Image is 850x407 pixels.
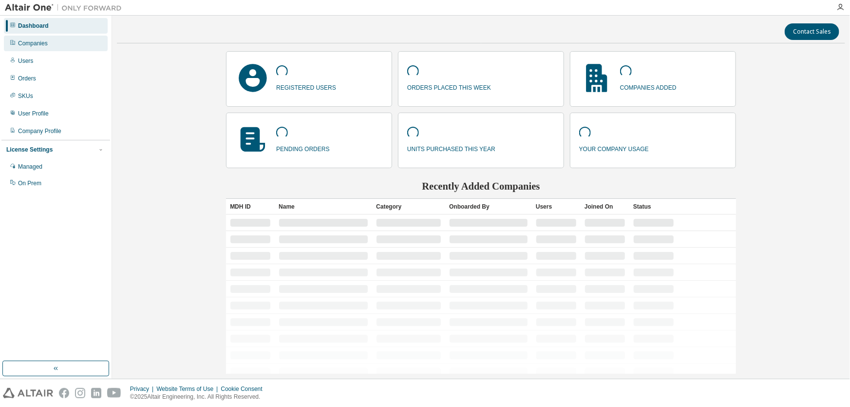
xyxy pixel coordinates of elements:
[407,142,495,154] p: units purchased this year
[18,110,49,117] div: User Profile
[18,57,33,65] div: Users
[279,199,368,214] div: Name
[59,388,69,398] img: facebook.svg
[18,92,33,100] div: SKUs
[18,22,49,30] div: Dashboard
[230,199,271,214] div: MDH ID
[585,199,625,214] div: Joined On
[18,127,61,135] div: Company Profile
[579,142,649,154] p: your company usage
[407,81,491,92] p: orders placed this week
[633,199,674,214] div: Status
[620,81,677,92] p: companies added
[6,146,53,154] div: License Settings
[91,388,101,398] img: linkedin.svg
[18,75,36,82] div: Orders
[276,142,329,154] p: pending orders
[536,199,577,214] div: Users
[449,199,528,214] div: Onboarded By
[18,179,41,187] div: On Prem
[107,388,121,398] img: youtube.svg
[226,180,736,193] h2: Recently Added Companies
[376,199,441,214] div: Category
[785,23,839,40] button: Contact Sales
[18,163,42,171] div: Managed
[130,393,268,401] p: © 2025 Altair Engineering, Inc. All Rights Reserved.
[276,81,336,92] p: registered users
[130,385,156,393] div: Privacy
[5,3,127,13] img: Altair One
[221,385,268,393] div: Cookie Consent
[3,388,53,398] img: altair_logo.svg
[156,385,221,393] div: Website Terms of Use
[75,388,85,398] img: instagram.svg
[18,39,48,47] div: Companies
